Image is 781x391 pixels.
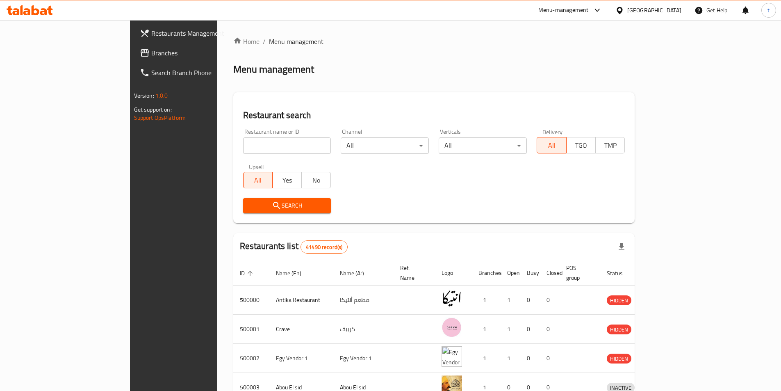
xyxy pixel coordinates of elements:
[240,240,348,254] h2: Restaurants list
[570,139,592,151] span: TGO
[250,201,325,211] span: Search
[243,109,625,121] h2: Restaurant search
[155,90,168,101] span: 1.0.0
[520,261,540,286] th: Busy
[627,6,681,15] div: [GEOGRAPHIC_DATA]
[249,164,264,169] label: Upsell
[435,261,472,286] th: Logo
[272,172,302,188] button: Yes
[333,286,394,315] td: مطعم أنتيكا
[151,28,254,38] span: Restaurants Management
[472,261,501,286] th: Branches
[400,263,425,283] span: Ref. Name
[269,37,323,46] span: Menu management
[472,315,501,344] td: 1
[134,104,172,115] span: Get support on:
[442,317,462,338] img: Crave
[269,344,333,373] td: Egy Vendor 1
[472,286,501,315] td: 1
[233,37,635,46] nav: breadcrumb
[134,112,186,123] a: Support.OpsPlatform
[442,288,462,309] img: Antika Restaurant
[301,240,348,254] div: Total records count
[607,295,631,305] div: HIDDEN
[472,344,501,373] td: 1
[607,325,631,334] div: HIDDEN
[607,354,631,364] span: HIDDEN
[520,286,540,315] td: 0
[151,68,254,78] span: Search Branch Phone
[247,174,269,186] span: All
[501,286,520,315] td: 1
[305,174,328,186] span: No
[233,63,314,76] h2: Menu management
[767,6,770,15] span: t
[133,23,260,43] a: Restaurants Management
[133,63,260,82] a: Search Branch Phone
[276,174,298,186] span: Yes
[540,315,560,344] td: 0
[520,315,540,344] td: 0
[133,43,260,63] a: Branches
[301,172,331,188] button: No
[566,137,596,153] button: TGO
[151,48,254,58] span: Branches
[537,137,566,153] button: All
[269,286,333,315] td: Antika Restaurant
[263,37,266,46] li: /
[134,90,154,101] span: Version:
[520,344,540,373] td: 0
[501,344,520,373] td: 1
[269,315,333,344] td: Crave
[599,139,622,151] span: TMP
[607,296,631,305] span: HIDDEN
[566,263,590,283] span: POS group
[301,243,347,251] span: 41490 record(s)
[439,137,527,154] div: All
[333,344,394,373] td: Egy Vendor 1
[501,315,520,344] td: 1
[243,172,273,188] button: All
[595,137,625,153] button: TMP
[333,315,394,344] td: كرييف
[442,346,462,367] img: Egy Vendor 1
[540,286,560,315] td: 0
[243,137,331,154] input: Search for restaurant name or ID..
[540,261,560,286] th: Closed
[542,129,563,135] label: Delivery
[538,5,589,15] div: Menu-management
[276,268,312,278] span: Name (En)
[540,344,560,373] td: 0
[340,268,375,278] span: Name (Ar)
[243,198,331,213] button: Search
[607,325,631,334] span: HIDDEN
[612,237,631,257] div: Export file
[607,268,633,278] span: Status
[501,261,520,286] th: Open
[240,268,255,278] span: ID
[341,137,429,154] div: All
[540,139,563,151] span: All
